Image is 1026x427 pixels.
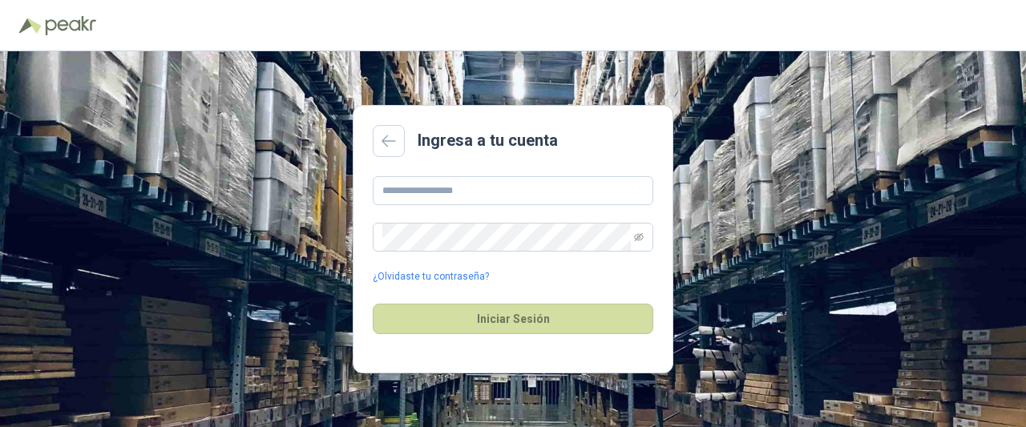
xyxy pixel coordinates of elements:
[418,128,558,153] h2: Ingresa a tu cuenta
[373,304,653,334] button: Iniciar Sesión
[634,232,644,242] span: eye-invisible
[19,18,42,34] img: Logo
[45,16,96,35] img: Peakr
[373,269,489,284] a: ¿Olvidaste tu contraseña?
